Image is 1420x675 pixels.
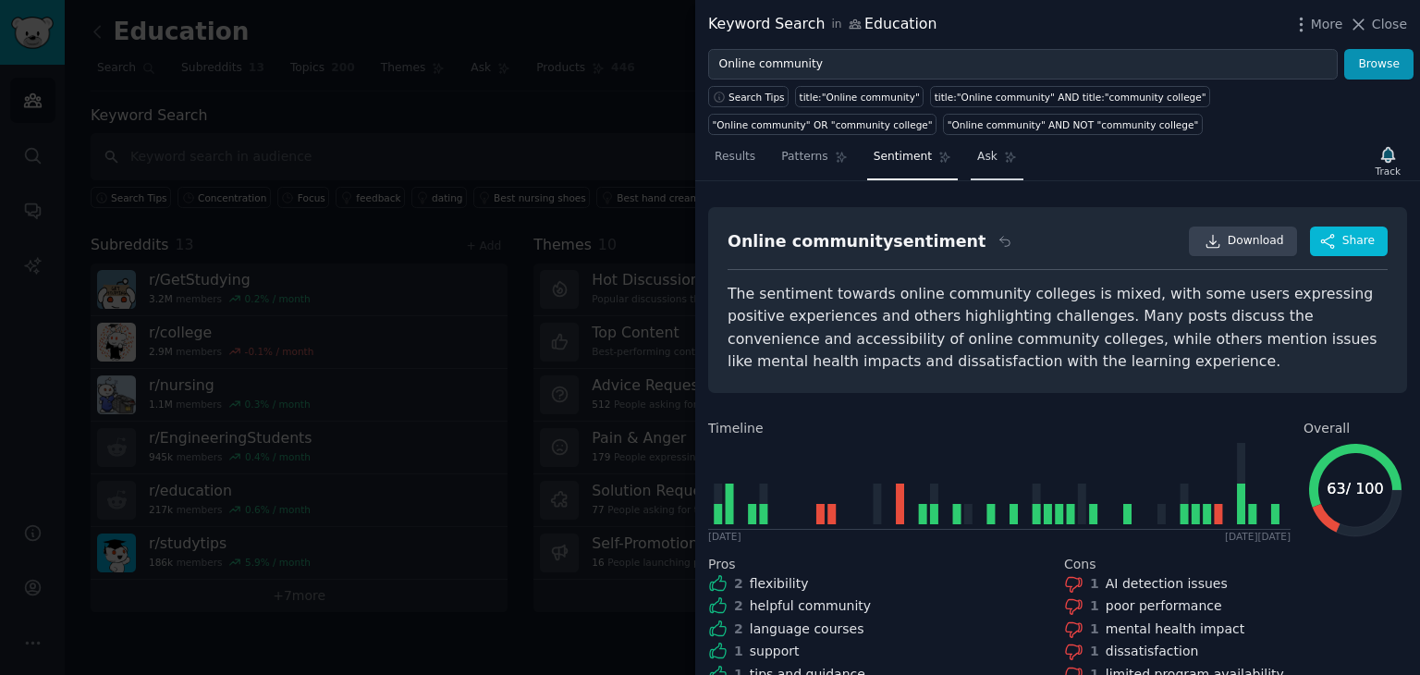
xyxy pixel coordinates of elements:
div: 2 [734,596,743,616]
span: Results [715,149,755,166]
button: Track [1369,141,1407,180]
span: Sentiment [874,149,932,166]
span: Patterns [781,149,827,166]
span: Close [1372,15,1407,34]
div: [DATE] [DATE] [1225,530,1291,543]
div: Online community sentiment [728,230,985,253]
span: Overall [1304,419,1350,438]
div: AI detection issues [1106,574,1228,594]
div: language courses [750,620,864,639]
div: 2 [734,620,743,639]
div: Keyword Search Education [708,13,936,36]
span: Pros [708,555,736,574]
div: poor performance [1106,596,1222,616]
div: 1 [1090,642,1099,661]
div: dissatisfaction [1106,642,1199,661]
div: 2 [734,574,743,594]
div: 1 [1090,574,1099,594]
a: Patterns [775,142,853,180]
button: Share [1310,227,1388,256]
div: The sentiment towards online community colleges is mixed, with some users expressing positive exp... [728,283,1388,374]
a: title:"Online community" [795,86,924,107]
div: mental health impact [1106,620,1244,639]
a: Ask [971,142,1023,180]
div: [DATE] [708,530,741,543]
div: "Online community" AND NOT "community college" [948,118,1199,131]
div: support [750,642,800,661]
a: "Online community" AND NOT "community college" [943,114,1203,135]
div: Track [1376,165,1401,178]
div: title:"Online community" [800,91,920,104]
span: Download [1228,233,1284,250]
button: Browse [1344,49,1414,80]
div: 1 [1090,620,1099,639]
button: Search Tips [708,86,789,107]
span: Timeline [708,419,764,438]
span: Ask [977,149,998,166]
span: Share [1342,233,1375,250]
a: title:"Online community" AND title:"community college" [930,86,1210,107]
input: Try a keyword related to your business [708,49,1338,80]
div: flexibility [750,574,809,594]
span: Cons [1064,555,1096,574]
span: Search Tips [728,91,785,104]
div: "Online community" OR "community college" [713,118,933,131]
a: Results [708,142,762,180]
span: More [1311,15,1343,34]
span: in [831,17,841,33]
a: Sentiment [867,142,958,180]
div: 1 [734,642,743,661]
button: Close [1349,15,1407,34]
button: More [1291,15,1343,34]
text: 63 / 100 [1327,480,1383,497]
a: "Online community" OR "community college" [708,114,936,135]
a: Download [1189,227,1297,256]
div: helpful community [750,596,871,616]
div: title:"Online community" AND title:"community college" [935,91,1206,104]
div: 1 [1090,596,1099,616]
